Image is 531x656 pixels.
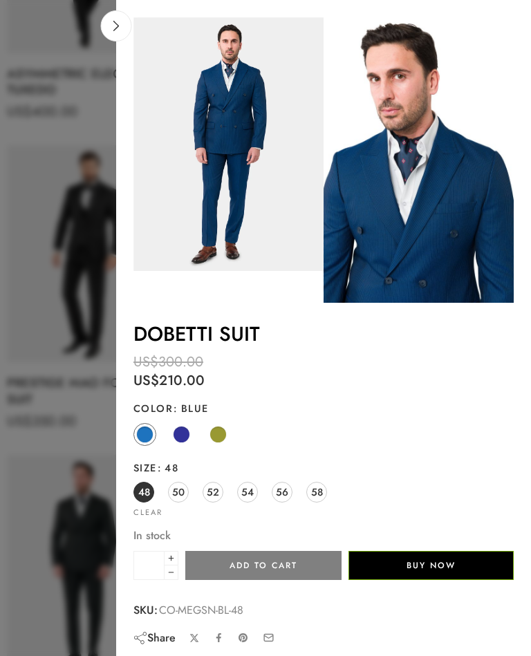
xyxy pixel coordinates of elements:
[263,632,274,644] a: Email to your friends
[173,401,208,415] span: Blue
[133,527,514,545] p: In stock
[348,551,514,580] button: Buy Now
[306,482,327,503] a: 58
[133,371,159,391] span: US$
[276,482,288,501] span: 56
[311,482,323,501] span: 58
[133,402,514,415] label: Color
[157,460,178,475] span: 48
[272,482,292,503] a: 56
[214,632,224,643] a: Share on Facebook
[133,461,514,475] label: Size
[133,352,158,372] span: US$
[172,482,185,501] span: 50
[133,319,260,348] a: DOBETTI SUIT
[133,482,154,503] a: 48
[159,601,243,619] span: CO-MEGSN-BL-48
[168,482,189,503] a: 50
[185,551,342,580] button: Add to cart
[133,371,205,391] bdi: 210.00
[238,632,249,644] a: Pin on Pinterest
[133,630,176,646] div: Share
[207,482,219,501] span: 52
[237,482,258,503] a: 54
[203,482,223,503] a: 52
[241,482,254,501] span: 54
[133,352,203,372] bdi: 300.00
[133,601,158,619] strong: SKU:
[133,551,165,580] input: Product quantity
[189,633,200,644] a: Share on X
[138,482,150,501] span: 48
[133,509,162,516] a: Clear options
